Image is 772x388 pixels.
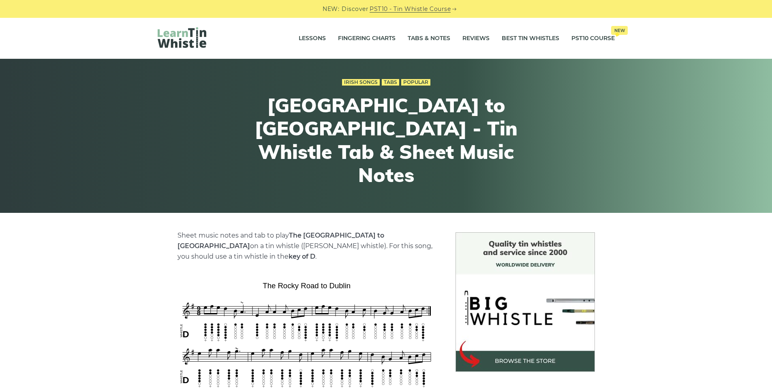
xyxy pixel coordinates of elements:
a: Tabs [382,79,399,86]
a: Irish Songs [342,79,380,86]
h1: [GEOGRAPHIC_DATA] to [GEOGRAPHIC_DATA] - Tin Whistle Tab & Sheet Music Notes [237,94,535,187]
a: Reviews [462,28,490,49]
strong: key of D [289,253,315,260]
a: Best Tin Whistles [502,28,559,49]
img: BigWhistle Tin Whistle Store [456,232,595,372]
a: Tabs & Notes [408,28,450,49]
a: PST10 CourseNew [571,28,615,49]
img: LearnTinWhistle.com [158,27,206,48]
a: Lessons [299,28,326,49]
p: Sheet music notes and tab to play on a tin whistle ([PERSON_NAME] whistle). For this song, you sh... [177,230,436,262]
span: New [611,26,628,35]
a: Fingering Charts [338,28,396,49]
a: Popular [401,79,430,86]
